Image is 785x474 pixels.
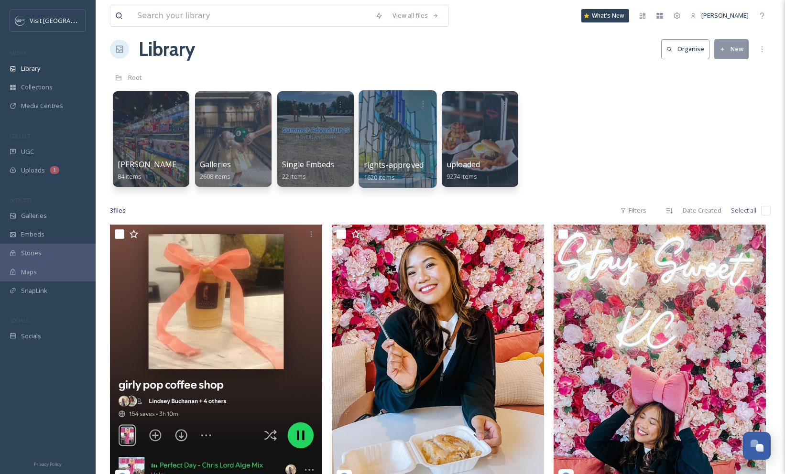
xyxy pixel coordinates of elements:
span: Visit [GEOGRAPHIC_DATA] [30,16,104,25]
span: Library [21,64,40,73]
div: 1 [50,166,59,174]
span: 3 file s [110,206,126,215]
span: Privacy Policy [34,461,62,467]
a: [PERSON_NAME] [686,6,753,25]
span: [PERSON_NAME] [701,11,749,20]
span: Maps [21,268,37,277]
div: Filters [615,201,651,220]
div: Date Created [678,201,726,220]
a: Privacy Policy [34,458,62,469]
span: Root [128,73,142,82]
button: New [714,39,749,59]
a: uploaded9274 items [447,160,480,181]
span: [PERSON_NAME] Sponsored Trip [118,159,237,170]
span: Stories [21,248,42,258]
span: 84 items [118,172,142,181]
span: Socials [21,332,41,341]
button: Organise [661,39,709,59]
span: 1620 items [364,172,395,181]
span: Uploads [21,166,45,175]
a: Organise [661,39,714,59]
img: c3es6xdrejuflcaqpovn.png [15,16,25,25]
span: COLLECT [10,132,30,140]
span: SnapLink [21,286,47,295]
a: rights-approved1620 items [364,161,424,182]
span: MEDIA [10,49,26,56]
span: Embeds [21,230,44,239]
span: SOCIALS [10,317,29,324]
a: [PERSON_NAME] Sponsored Trip84 items [118,160,237,181]
span: rights-approved [364,160,424,170]
a: Root [128,72,142,83]
a: Galleries2608 items [200,160,231,181]
a: Single Embeds22 items [282,160,334,181]
span: Galleries [200,159,231,170]
span: Select all [731,206,756,215]
a: View all files [388,6,444,25]
span: Collections [21,83,53,92]
button: Open Chat [743,432,771,460]
span: UGC [21,147,34,156]
span: WIDGETS [10,196,32,204]
span: uploaded [447,159,480,170]
span: 9274 items [447,172,477,181]
a: What's New [581,9,629,22]
span: Single Embeds [282,159,334,170]
input: Search your library [132,5,371,26]
span: 22 items [282,172,306,181]
span: Media Centres [21,101,63,110]
span: Galleries [21,211,47,220]
a: Library [139,35,195,64]
span: 2608 items [200,172,230,181]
